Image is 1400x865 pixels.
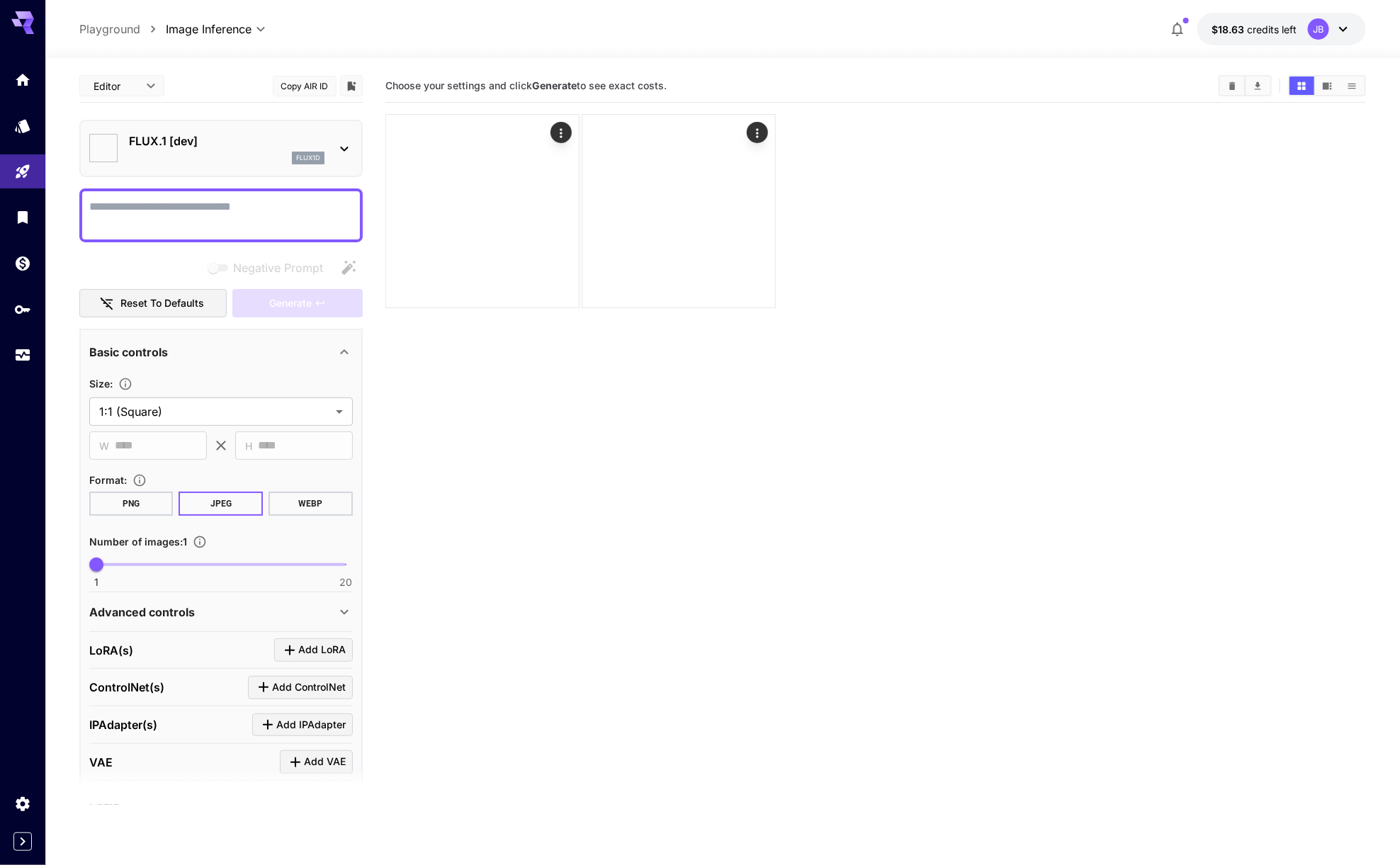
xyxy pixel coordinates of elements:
div: Settings [14,795,31,813]
button: Copy AIR ID [273,76,337,96]
button: Click to add IPAdapter [252,713,353,737]
span: Number of images : 1 [89,536,187,548]
span: 1 [94,575,98,589]
span: Size : [89,378,113,390]
p: LoRA(s) [89,642,133,659]
div: Actions [551,122,572,143]
span: Add ControlNet [272,679,346,696]
div: Advanced controls [89,595,353,629]
div: Clear ImagesDownload All [1219,75,1272,96]
button: JPEG [179,492,263,516]
button: Add to library [345,77,358,94]
button: PNG [89,492,174,516]
span: credits left [1247,23,1297,35]
button: Show images in video view [1315,77,1340,95]
div: Playground [14,163,31,181]
div: Home [14,71,31,89]
span: Format : [89,474,127,486]
button: WEBP [269,492,353,516]
p: Advanced controls [89,604,195,621]
button: Adjust the dimensions of the generated image by specifying its width and height in pixels, or sel... [113,377,138,391]
button: Specify how many images to generate in a single request. Each image generation will be charged se... [187,535,213,549]
a: Playground [79,21,140,38]
div: Usage [14,346,31,364]
span: 1:1 (Square) [99,403,330,420]
span: Add LoRA [298,641,346,659]
span: 20 [339,575,352,589]
div: FLUX.1 [dev]flux1d [89,127,353,170]
button: Click to add ControlNet [248,676,353,699]
nav: breadcrumb [79,21,166,38]
button: Expand sidebar [13,832,32,851]
div: Wallet [14,254,31,272]
span: Add IPAdapter [276,716,346,734]
p: flux1d [296,153,320,163]
button: Reset to defaults [79,289,227,318]
b: Generate [532,79,577,91]
span: Choose your settings and click to see exact costs. [385,79,667,91]
span: W [99,438,109,454]
button: Show images in list view [1340,77,1365,95]
div: JB [1308,18,1329,40]
div: Show images in grid viewShow images in video viewShow images in list view [1288,75,1366,96]
div: $18.6346 [1212,22,1297,37]
div: Basic controls [89,335,353,369]
button: Click to add VAE [280,750,353,774]
button: Clear Images [1220,77,1245,95]
p: IPAdapter(s) [89,716,157,733]
div: Actions [747,122,769,143]
span: Add VAE [304,753,346,771]
p: Basic controls [89,344,168,361]
p: FLUX.1 [dev] [129,132,324,149]
div: Library [14,208,31,226]
p: VAE [89,754,113,771]
div: Models [14,117,31,135]
div: API Keys [14,300,31,318]
button: Click to add LoRA [274,638,353,662]
span: H [245,438,252,454]
button: Show images in grid view [1289,77,1314,95]
button: Choose the file format for the output image. [127,473,152,487]
button: Download All [1246,77,1270,95]
span: Editor [94,79,137,94]
p: ControlNet(s) [89,679,164,696]
button: $18.6346JB [1197,13,1366,45]
span: Image Inference [166,21,252,38]
span: $18.63 [1212,23,1247,35]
